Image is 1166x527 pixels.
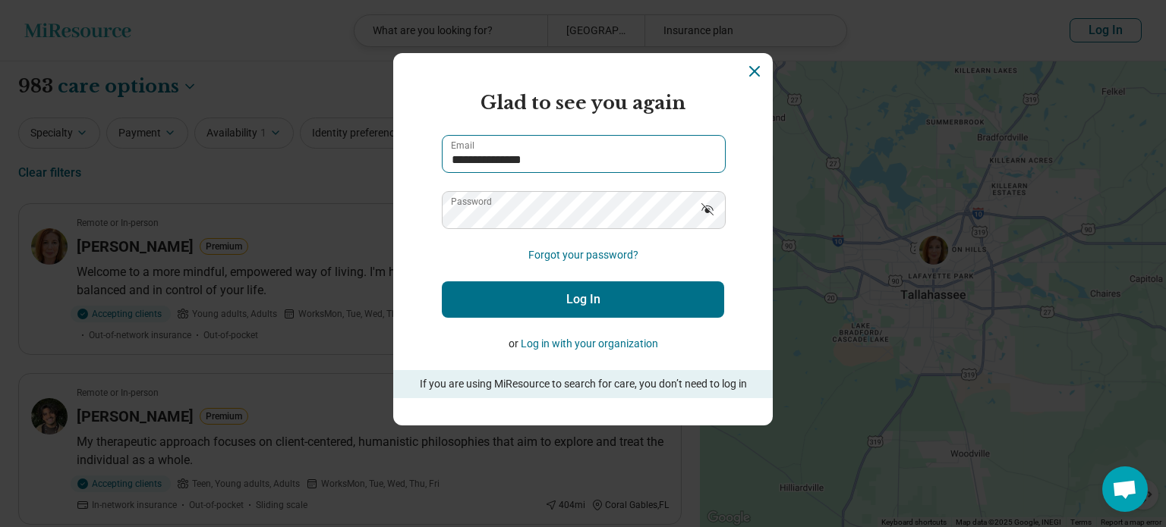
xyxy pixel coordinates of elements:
section: Login Dialog [393,53,773,425]
p: or [442,336,724,352]
button: Log In [442,281,724,318]
button: Show password [691,191,724,227]
button: Log in with your organization [521,336,658,352]
label: Password [451,197,492,206]
button: Dismiss [745,62,764,80]
button: Forgot your password? [528,247,638,263]
h2: Glad to see you again [442,89,724,117]
p: If you are using MiResource to search for care, you don’t need to log in [414,376,752,392]
label: Email [451,141,474,150]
